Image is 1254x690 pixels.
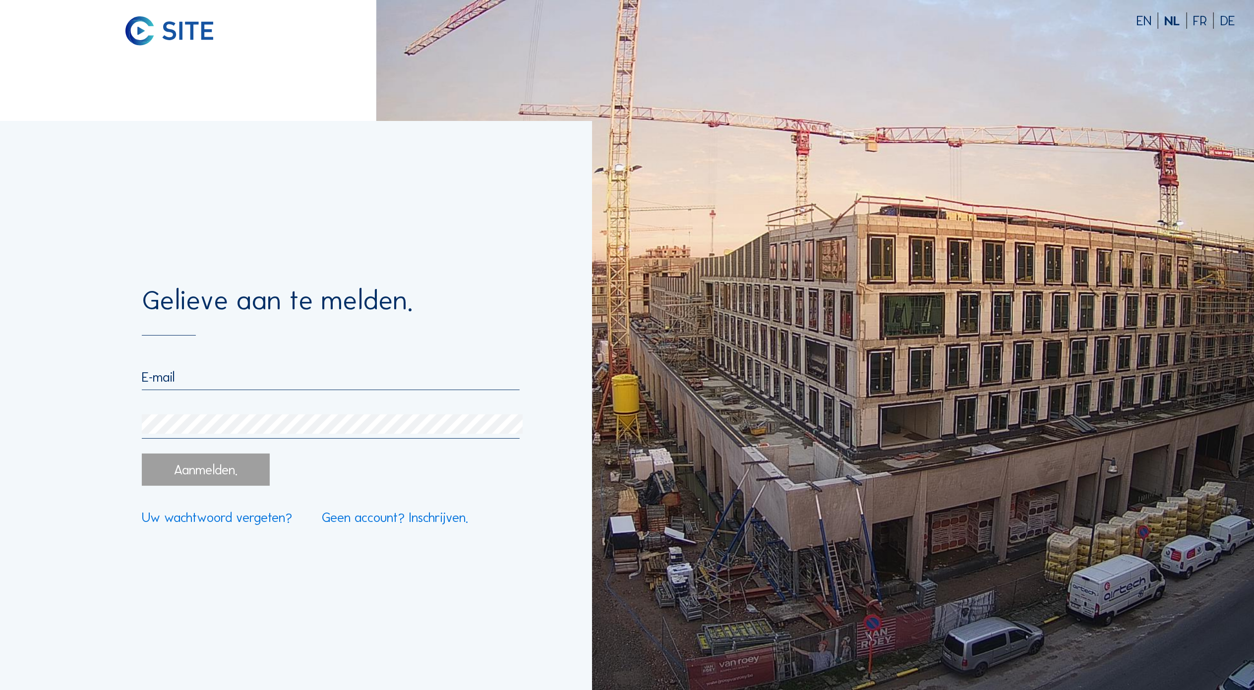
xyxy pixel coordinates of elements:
[142,287,520,336] div: Gelieve aan te melden.
[142,454,270,486] div: Aanmelden.
[1220,14,1235,27] div: DE
[142,511,292,524] a: Uw wachtwoord vergeten?
[1194,14,1214,27] div: FR
[125,16,213,46] img: C-SITE logo
[142,369,520,385] input: E-mail
[1165,14,1188,27] div: NL
[1136,14,1158,27] div: EN
[322,511,468,524] a: Geen account? Inschrijven.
